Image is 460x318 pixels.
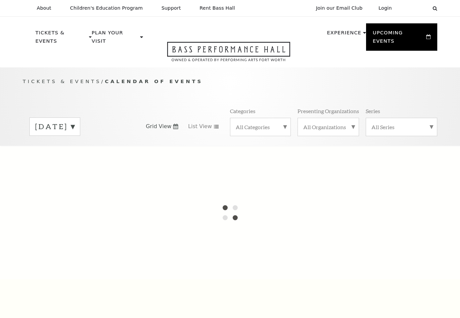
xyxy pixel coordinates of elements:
[373,29,425,49] p: Upcoming Events
[37,5,51,11] p: About
[230,107,255,114] p: Categories
[200,5,235,11] p: Rent Bass Hall
[70,5,143,11] p: Children's Education Program
[161,5,181,11] p: Support
[23,78,101,84] span: Tickets & Events
[35,121,75,132] label: [DATE]
[23,77,437,86] p: /
[402,5,426,11] select: Select:
[92,29,138,49] p: Plan Your Visit
[371,123,432,130] label: All Series
[146,123,171,130] span: Grid View
[366,107,380,114] p: Series
[327,29,361,41] p: Experience
[303,123,353,130] label: All Organizations
[236,123,285,130] label: All Categories
[105,78,203,84] span: Calendar of Events
[298,107,359,114] p: Presenting Organizations
[35,29,87,49] p: Tickets & Events
[188,123,212,130] span: List View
